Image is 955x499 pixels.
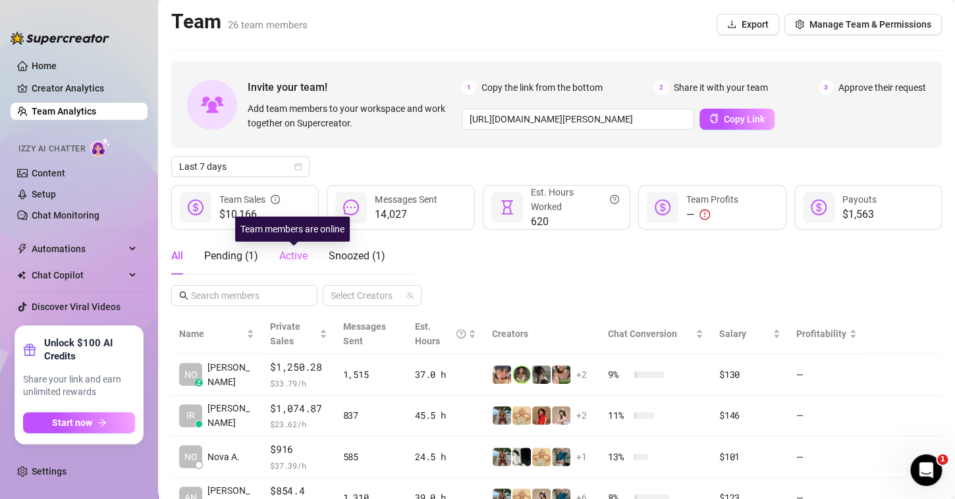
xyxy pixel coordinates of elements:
span: Approve their request [838,80,926,95]
div: $130 [719,367,780,382]
span: Team Profits [686,194,738,205]
span: arrow-right [97,418,107,427]
button: Start nowarrow-right [23,412,135,433]
div: $101 [719,450,780,464]
span: Messages Sent [375,194,437,205]
span: setting [795,20,804,29]
span: Start now [52,417,92,428]
span: Automations [32,238,125,259]
span: Chat Copilot [32,265,125,286]
span: Copy the link from the bottom [481,80,603,95]
td: — [788,436,865,478]
img: Eavnc [552,448,570,466]
span: Manage Team & Permissions [809,19,931,30]
img: Libby [493,448,511,466]
img: Chat Copilot [17,271,26,280]
span: calendar [294,163,302,171]
span: Izzy AI Chatter [18,143,85,155]
div: All [171,248,183,264]
span: $10,166 [219,207,280,223]
span: Payouts [842,194,877,205]
span: $ 37.39 /h [270,459,327,472]
img: Actually.Maria [512,406,531,425]
span: question-circle [610,185,619,214]
span: team [406,292,414,300]
span: Active [279,249,308,262]
span: question-circle [456,319,466,348]
div: Team Sales [219,192,280,207]
button: Copy Link [699,109,775,130]
a: Discover Viral Videos [32,302,121,312]
strong: Unlock $100 AI Credits [44,336,135,363]
span: $1,563 [842,207,877,223]
span: Snoozed ( 1 ) [329,249,385,262]
div: Est. Hours [415,319,466,348]
img: comicaltaco [512,448,531,466]
span: Last 7 days [179,157,302,176]
span: 1 [462,80,476,95]
iframe: Intercom live chat [910,454,942,486]
span: IR [186,408,195,423]
span: + 1 [576,450,587,464]
span: $854.4 [270,483,327,499]
span: download [727,20,736,29]
span: Copy Link [724,114,765,124]
span: 3 [819,80,833,95]
span: Invite your team! [248,79,462,95]
span: $1,074.87 [270,401,327,417]
span: hourglass [499,199,515,215]
span: 11 % [608,408,629,423]
span: $916 [270,442,327,458]
span: thunderbolt [17,244,28,254]
span: 9 % [608,367,629,382]
span: [PERSON_NAME] [207,360,254,389]
span: Share it with your team [674,80,768,95]
span: Name [179,327,244,341]
div: 837 [343,408,400,423]
a: Setup [32,189,56,199]
span: Salary [719,328,746,339]
button: Manage Team & Permissions [784,14,942,35]
span: NO [184,367,198,382]
span: [PERSON_NAME] [207,401,254,430]
div: $146 [719,408,780,423]
a: Home [32,61,57,71]
img: logo-BBDzfeDw.svg [11,32,109,45]
th: Name [171,314,262,354]
td: — [788,396,865,437]
span: $1,250.28 [270,359,327,375]
div: 585 [343,450,400,464]
span: search [179,291,188,300]
img: bellatendresse [532,406,551,425]
div: Pending ( 1 ) [204,248,258,264]
a: Content [32,168,65,178]
img: dreamsofleana [552,365,570,384]
span: NO [184,450,198,464]
span: dollar-circle [188,199,204,215]
img: jadesummersss [512,365,531,384]
div: 24.5 h [415,450,476,464]
span: gift [23,343,36,356]
div: 45.5 h [415,408,476,423]
div: 1,515 [343,367,400,382]
img: Actually.Maria [532,448,551,466]
span: $ 23.62 /h [270,417,327,431]
span: message [343,199,359,215]
span: 14,027 [375,207,437,223]
a: Settings [32,466,67,477]
span: exclamation-circle [699,209,710,220]
span: Nova A. [207,450,240,464]
td: — [788,354,865,396]
span: $ 33.79 /h [270,377,327,390]
a: Chat Monitoring [32,210,99,221]
div: Team members are online [235,217,350,242]
span: Add team members to your workspace and work together on Supercreator. [248,101,456,130]
div: 37.0 h [415,367,476,382]
span: Export [742,19,769,30]
div: Est. Hours Worked [531,185,619,214]
span: Share your link and earn unlimited rewards [23,373,135,399]
a: Team Analytics [32,106,96,117]
span: + 2 [576,367,587,382]
span: Private Sales [270,321,300,346]
input: Search members [191,288,299,303]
